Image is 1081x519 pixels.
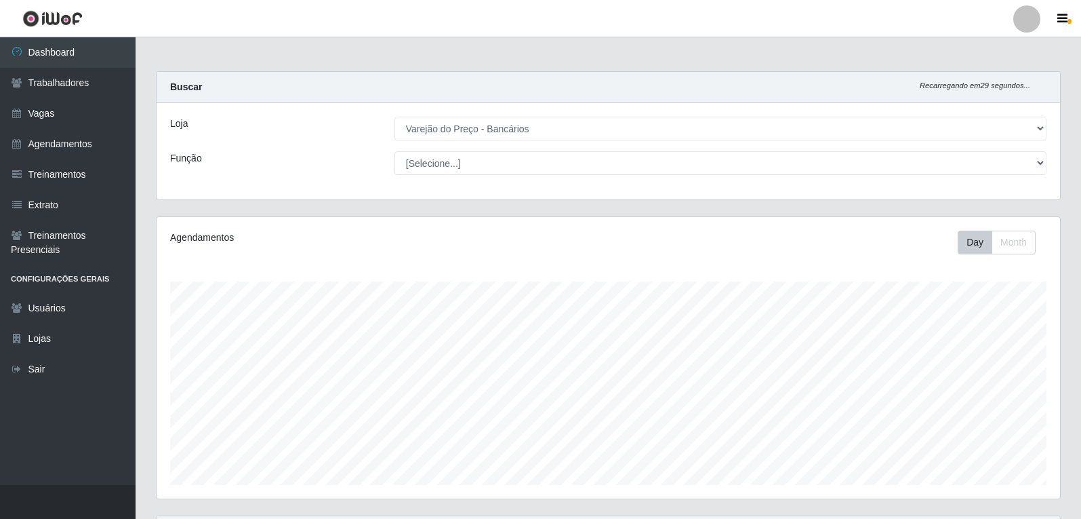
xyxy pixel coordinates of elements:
[170,231,523,245] div: Agendamentos
[958,231,1036,254] div: First group
[170,81,202,92] strong: Buscar
[22,10,83,27] img: CoreUI Logo
[920,81,1030,90] i: Recarregando em 29 segundos...
[170,117,188,131] label: Loja
[170,151,202,166] label: Função
[992,231,1036,254] button: Month
[958,231,992,254] button: Day
[958,231,1046,254] div: Toolbar with button groups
